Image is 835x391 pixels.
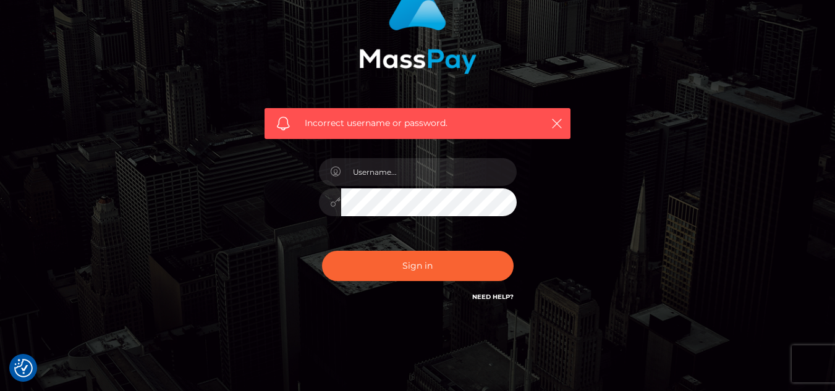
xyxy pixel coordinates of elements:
button: Sign in [322,251,514,281]
img: Revisit consent button [14,359,33,377]
span: Incorrect username or password. [305,117,530,130]
button: Consent Preferences [14,359,33,377]
a: Need Help? [472,293,514,301]
input: Username... [341,158,517,186]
